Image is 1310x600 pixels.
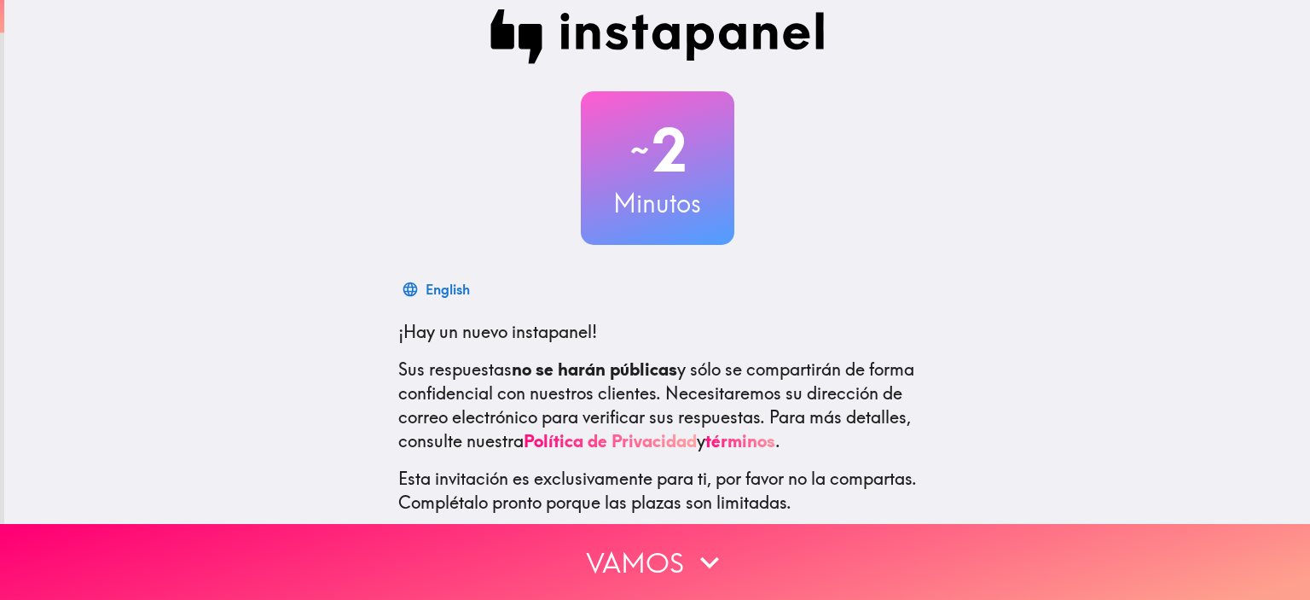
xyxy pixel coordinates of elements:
[581,185,734,221] h3: Minutos
[581,115,734,185] h2: 2
[398,272,477,306] button: English
[398,467,917,515] p: Esta invitación es exclusivamente para ti, por favor no la compartas. Complétalo pronto porque la...
[490,9,825,64] img: Instapanel
[628,125,652,176] span: ~
[705,430,775,451] a: términos
[512,358,677,380] b: no se harán públicas
[426,277,470,301] div: English
[524,430,697,451] a: Política de Privacidad
[398,358,917,453] p: Sus respuestas y sólo se compartirán de forma confidencial con nuestros clientes. Necesitaremos s...
[398,321,597,342] span: ¡Hay un nuevo instapanel!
